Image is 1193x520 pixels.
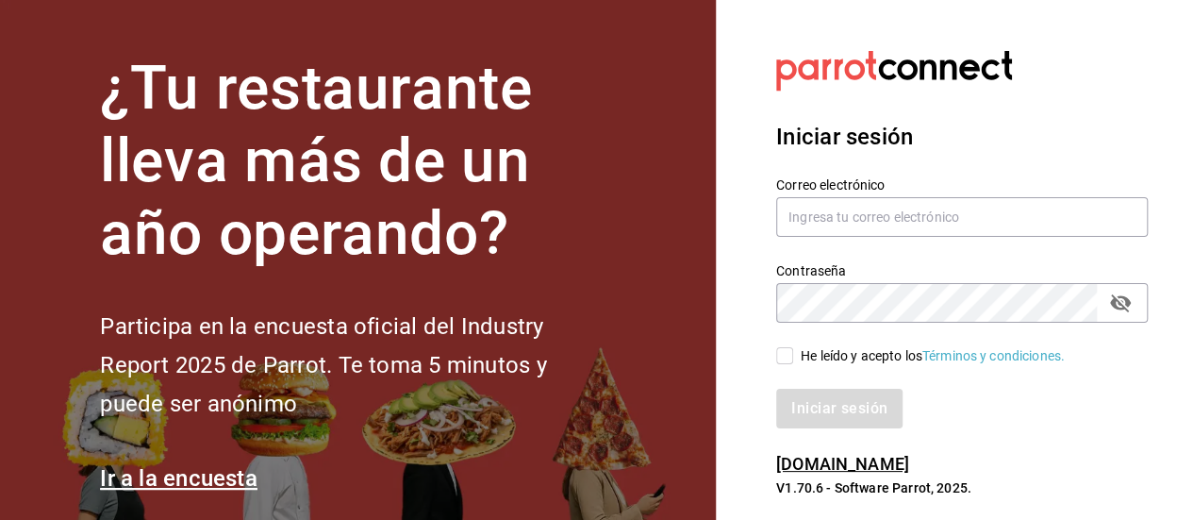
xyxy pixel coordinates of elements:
[801,348,922,363] font: He leído y acepto los
[922,348,1065,363] a: Términos y condiciones.
[776,454,909,474] a: [DOMAIN_NAME]
[100,465,257,492] a: Ir a la encuesta
[776,480,971,495] font: V1.70.6 - Software Parrot, 2025.
[100,53,532,269] font: ¿Tu restaurante lleva más de un año operando?
[776,124,913,150] font: Iniciar sesión
[100,313,546,417] font: Participa en la encuesta oficial del Industry Report 2025 de Parrot. Te toma 5 minutos y puede se...
[776,197,1148,237] input: Ingresa tu correo electrónico
[776,177,885,193] font: Correo electrónico
[776,263,846,278] font: Contraseña
[1104,287,1136,319] button: campo de contraseña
